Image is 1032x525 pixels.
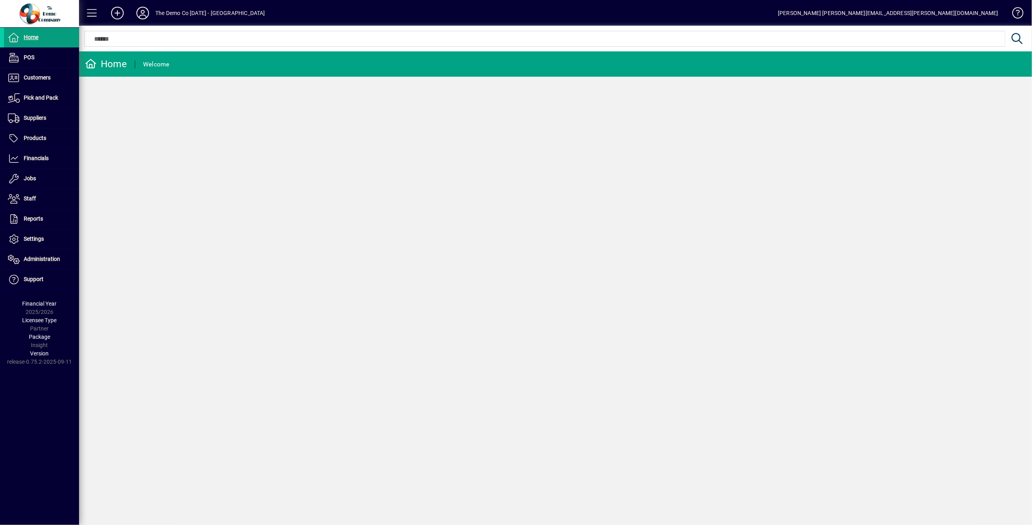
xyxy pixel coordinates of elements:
[24,195,36,202] span: Staff
[1006,2,1022,27] a: Knowledge Base
[4,88,79,108] a: Pick and Pack
[29,334,50,340] span: Package
[24,276,43,282] span: Support
[778,7,998,19] div: [PERSON_NAME] [PERSON_NAME][EMAIL_ADDRESS][PERSON_NAME][DOMAIN_NAME]
[155,7,265,19] div: The Demo Co [DATE] - [GEOGRAPHIC_DATA]
[4,270,79,289] a: Support
[105,6,130,20] button: Add
[4,209,79,229] a: Reports
[4,68,79,88] a: Customers
[4,249,79,269] a: Administration
[24,215,43,222] span: Reports
[4,48,79,68] a: POS
[130,6,155,20] button: Profile
[24,155,49,161] span: Financials
[4,189,79,209] a: Staff
[4,149,79,168] a: Financials
[85,58,127,70] div: Home
[24,115,46,121] span: Suppliers
[143,58,170,71] div: Welcome
[24,236,44,242] span: Settings
[30,350,49,357] span: Version
[23,317,57,323] span: Licensee Type
[23,300,57,307] span: Financial Year
[24,74,51,81] span: Customers
[24,54,34,60] span: POS
[4,169,79,189] a: Jobs
[24,135,46,141] span: Products
[4,108,79,128] a: Suppliers
[24,34,38,40] span: Home
[4,128,79,148] a: Products
[24,256,60,262] span: Administration
[4,229,79,249] a: Settings
[24,175,36,181] span: Jobs
[24,94,58,101] span: Pick and Pack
